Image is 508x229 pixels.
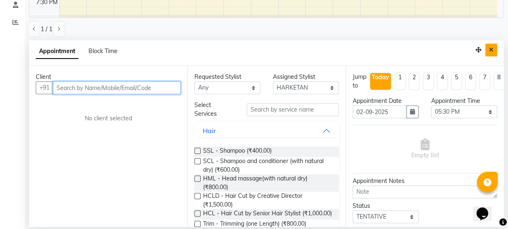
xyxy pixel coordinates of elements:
div: Today [372,73,389,82]
button: Close [485,44,497,56]
li: 5 [451,73,462,90]
li: 6 [465,73,476,90]
div: Status [353,202,419,210]
input: Search by service name [247,103,339,116]
li: 3 [423,73,434,90]
li: 7 [479,73,490,90]
button: Hair [198,123,336,138]
div: Appointment Time [431,97,497,105]
div: Hair [203,126,216,136]
input: Search by Name/Mobile/Email/Code [53,81,181,94]
span: Appointment [36,44,79,59]
button: +91 [36,81,53,94]
div: Client [36,73,181,81]
span: 1 / 1 [41,25,52,34]
span: SCL - Shampoo and conditioner (with natural dry) (₹600.00) [203,157,332,174]
li: 4 [437,73,448,90]
div: Appointment Notes [353,177,497,185]
li: 8 [493,73,504,90]
span: Block Time [88,47,118,55]
div: Appointment Date [353,97,419,105]
li: 1 [395,73,405,90]
span: Empty list [411,139,439,160]
div: No client selected [56,114,161,123]
iframe: chat widget [473,196,500,221]
div: Jump to [353,73,366,90]
div: Requested Stylist [194,73,260,81]
div: 8:00 PM [34,16,59,25]
div: Select Services [188,101,241,118]
span: HCLD - Hair Cut by Creative Director (₹1,500.00) [203,192,332,209]
input: yyyy-mm-dd [353,105,407,118]
span: HCL - Hair Cut by Senior Hair Stylist (₹1,000.00) [203,209,332,219]
span: HML - Head massage(with natural dry) (₹800.00) [203,174,332,192]
span: SSL - Shampoo (₹400.00) [203,146,272,157]
div: Assigned Stylist [273,73,339,81]
li: 2 [409,73,420,90]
